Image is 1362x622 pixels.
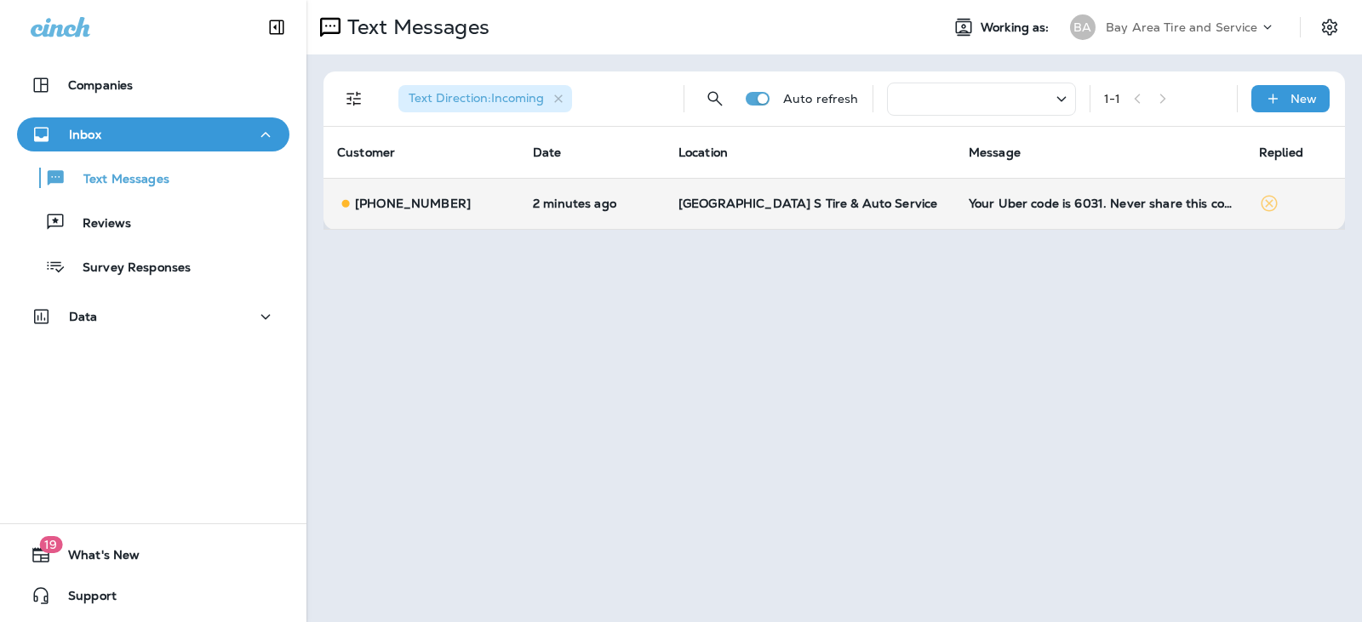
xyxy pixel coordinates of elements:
[69,310,98,323] p: Data
[66,216,131,232] p: Reviews
[1106,20,1258,34] p: Bay Area Tire and Service
[969,197,1232,210] div: Your Uber code is 6031. Never share this code. Reply STOP ALL to unsubscribe.
[17,117,289,151] button: Inbox
[1259,145,1303,160] span: Replied
[17,248,289,284] button: Survey Responses
[68,78,133,92] p: Companies
[17,538,289,572] button: 19What's New
[340,14,489,40] p: Text Messages
[51,548,140,568] span: What's New
[398,85,572,112] div: Text Direction:Incoming
[678,196,937,211] span: [GEOGRAPHIC_DATA] S Tire & Auto Service
[17,579,289,613] button: Support
[51,589,117,609] span: Support
[533,197,651,210] p: Sep 6, 2025 08:20 AM
[337,145,395,160] span: Customer
[1070,14,1096,40] div: BA
[355,197,471,210] p: [PHONE_NUMBER]
[17,204,289,240] button: Reviews
[17,160,289,196] button: Text Messages
[409,90,544,106] span: Text Direction : Incoming
[698,82,732,116] button: Search Messages
[678,145,728,160] span: Location
[39,536,62,553] span: 19
[337,82,371,116] button: Filters
[981,20,1053,35] span: Working as:
[969,145,1021,160] span: Message
[783,92,859,106] p: Auto refresh
[1104,92,1120,106] div: 1 - 1
[69,128,101,141] p: Inbox
[1314,12,1345,43] button: Settings
[17,68,289,102] button: Companies
[17,300,289,334] button: Data
[1290,92,1317,106] p: New
[66,172,169,188] p: Text Messages
[533,145,562,160] span: Date
[253,10,300,44] button: Collapse Sidebar
[66,260,191,277] p: Survey Responses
